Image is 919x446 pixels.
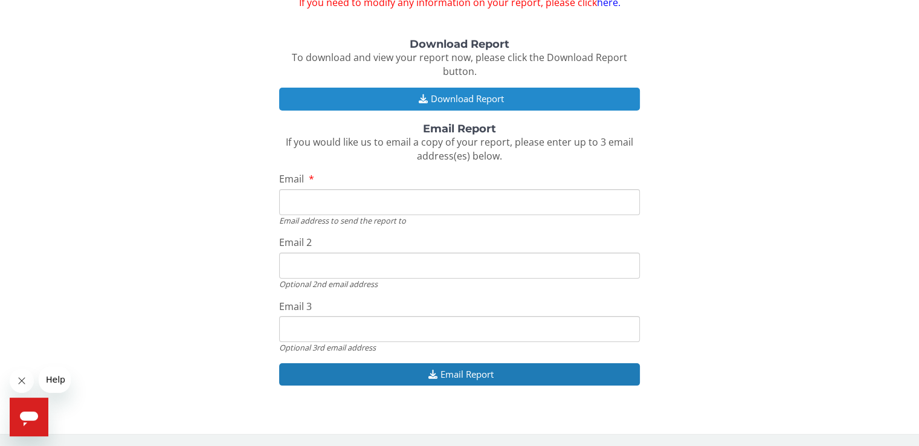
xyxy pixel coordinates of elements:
[279,300,312,313] span: Email 3
[279,342,639,353] div: Optional 3rd email address
[10,369,34,393] iframe: Close message
[279,236,312,249] span: Email 2
[286,135,633,163] span: If you would like us to email a copy of your report, please enter up to 3 email address(es) below.
[279,215,639,226] div: Email address to send the report to
[292,51,627,78] span: To download and view your report now, please click the Download Report button.
[279,172,304,186] span: Email
[410,37,509,51] strong: Download Report
[39,366,71,393] iframe: Message from company
[279,88,639,110] button: Download Report
[279,279,639,289] div: Optional 2nd email address
[10,398,48,436] iframe: Button to launch messaging window
[423,122,496,135] strong: Email Report
[279,363,639,386] button: Email Report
